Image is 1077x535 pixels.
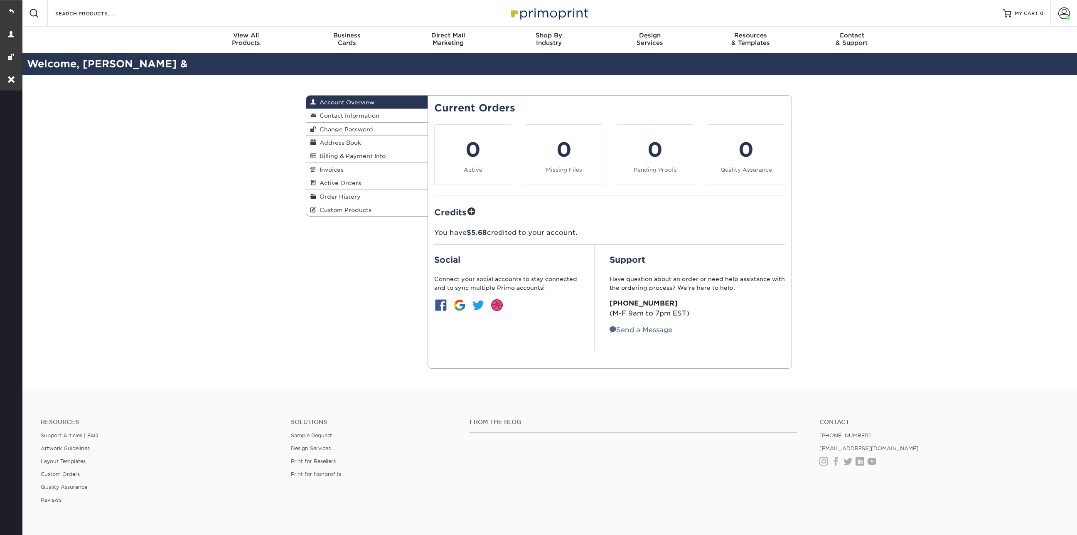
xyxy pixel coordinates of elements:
h4: Resources [41,419,278,426]
p: Have question about an order or need help assistance with the ordering process? We’re here to help: [610,275,785,292]
a: Layout Templates [41,458,86,464]
div: & Support [801,32,902,47]
div: 0 [440,135,507,165]
span: Custom Products [316,207,371,213]
p: You have credited to your account. [434,228,786,238]
span: $5.68 [467,229,487,237]
h2: Current Orders [434,102,786,114]
img: btn-twitter.jpg [472,298,485,312]
a: DesignServices [599,27,700,53]
a: Order History [306,190,428,203]
a: Reviews [41,497,61,503]
a: Support Articles | FAQ [41,432,98,439]
a: Resources& Templates [700,27,801,53]
a: Active Orders [306,176,428,190]
div: Cards [297,32,398,47]
a: Custom Orders [41,471,80,477]
a: 0 Pending Proofs [616,124,694,185]
p: (M-F 9am to 7pm EST) [610,298,785,318]
span: Invoices [316,166,344,173]
div: Services [599,32,700,47]
a: Account Overview [306,96,428,109]
span: Billing & Payment Info [316,153,386,159]
small: Pending Proofs [634,167,677,173]
div: 0 [530,135,598,165]
span: Account Overview [316,99,374,106]
span: Business [297,32,398,39]
img: btn-google.jpg [453,298,466,312]
a: Change Password [306,123,428,136]
h4: Solutions [291,419,457,426]
a: Design Services [291,445,331,451]
div: Products [196,32,297,47]
p: Connect your social accounts to stay connected and to sync multiple Primo accounts! [434,275,580,292]
div: Industry [499,32,600,47]
h2: Social [434,255,580,265]
a: Sample Request [291,432,332,439]
a: Direct MailMarketing [398,27,499,53]
a: Print for Resellers [291,458,336,464]
span: Contact Information [316,112,379,119]
span: Design [599,32,700,39]
span: MY CART [1015,10,1038,17]
div: 0 [712,135,780,165]
input: SEARCH PRODUCTS..... [54,8,135,18]
a: Billing & Payment Info [306,149,428,163]
img: Primoprint [507,4,590,22]
div: Marketing [398,32,499,47]
a: 0 Quality Assurance [707,124,785,185]
a: Shop ByIndustry [499,27,600,53]
a: Contact [819,419,1057,426]
a: Print for Nonprofits [291,471,341,477]
div: 0 [621,135,689,165]
small: Missing Files [546,167,582,173]
span: Resources [700,32,801,39]
div: & Templates [700,32,801,47]
span: Direct Mail [398,32,499,39]
h2: Welcome, [PERSON_NAME] & [21,57,1077,72]
a: Quality Assurance [41,484,87,490]
span: Shop By [499,32,600,39]
img: btn-facebook.jpg [434,298,448,312]
a: Send a Message [610,326,672,334]
a: View AllProducts [196,27,297,53]
span: Contact [801,32,902,39]
a: 0 Missing Files [525,124,603,185]
span: Address Book [316,139,361,146]
a: [PHONE_NUMBER] [819,432,871,439]
span: View All [196,32,297,39]
small: Active [464,167,482,173]
small: Quality Assurance [720,167,772,173]
a: 0 Active [434,124,513,185]
h4: From the Blog [470,419,797,426]
a: Address Book [306,136,428,149]
a: Contact Information [306,109,428,122]
a: Artwork Guidelines [41,445,90,451]
strong: [PHONE_NUMBER] [610,299,678,307]
a: [EMAIL_ADDRESS][DOMAIN_NAME] [819,445,919,451]
h2: Support [610,255,785,265]
span: Order History [316,193,361,200]
span: 0 [1040,10,1044,16]
a: BusinessCards [297,27,398,53]
img: btn-dribbble.jpg [490,298,504,312]
span: Active Orders [316,180,361,186]
h2: Credits [434,205,786,218]
a: Contact& Support [801,27,902,53]
span: Change Password [316,126,373,133]
a: Invoices [306,163,428,176]
a: Custom Products [306,203,428,216]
